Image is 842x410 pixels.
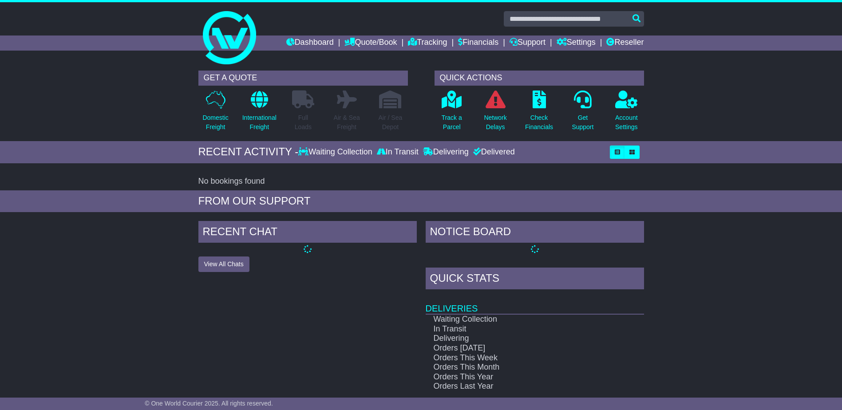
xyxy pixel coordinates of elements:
a: Track aParcel [441,90,463,137]
p: Get Support [572,113,593,132]
td: Orders This Year [426,372,613,382]
div: GET A QUOTE [198,71,408,86]
div: RECENT CHAT [198,221,417,245]
p: Check Financials [525,113,553,132]
div: In Transit [375,147,421,157]
td: In Transit [426,324,613,334]
p: Track a Parcel [442,113,462,132]
p: Account Settings [615,113,638,132]
a: Settings [557,35,596,51]
a: Tracking [408,35,447,51]
td: Orders Last Year [426,382,613,391]
td: Waiting Collection [426,314,613,324]
a: Reseller [606,35,644,51]
p: Air & Sea Freight [334,113,360,132]
a: Dashboard [286,35,334,51]
p: International Freight [242,113,277,132]
div: Waiting Collection [298,147,374,157]
a: AccountSettings [615,90,638,137]
div: RECENT ACTIVITY - [198,146,299,158]
div: No bookings found [198,177,644,186]
a: CheckFinancials [525,90,553,137]
a: Support [510,35,546,51]
span: © One World Courier 2025. All rights reserved. [145,400,273,407]
div: NOTICE BOARD [426,221,644,245]
a: GetSupport [571,90,594,137]
div: QUICK ACTIONS [435,71,644,86]
p: Network Delays [484,113,506,132]
td: Orders This Week [426,353,613,363]
a: InternationalFreight [242,90,277,137]
p: Air / Sea Depot [379,113,403,132]
a: Quote/Book [344,35,397,51]
div: Delivered [471,147,515,157]
div: FROM OUR SUPPORT [198,195,644,208]
div: Delivering [421,147,471,157]
p: Full Loads [292,113,314,132]
p: Domestic Freight [202,113,228,132]
a: Financials [458,35,498,51]
td: Orders This Month [426,363,613,372]
a: NetworkDelays [483,90,507,137]
td: Delivering [426,334,613,343]
a: DomesticFreight [202,90,229,137]
div: Quick Stats [426,268,644,292]
button: View All Chats [198,256,249,272]
td: Orders [DATE] [426,343,613,353]
td: Deliveries [426,292,644,314]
